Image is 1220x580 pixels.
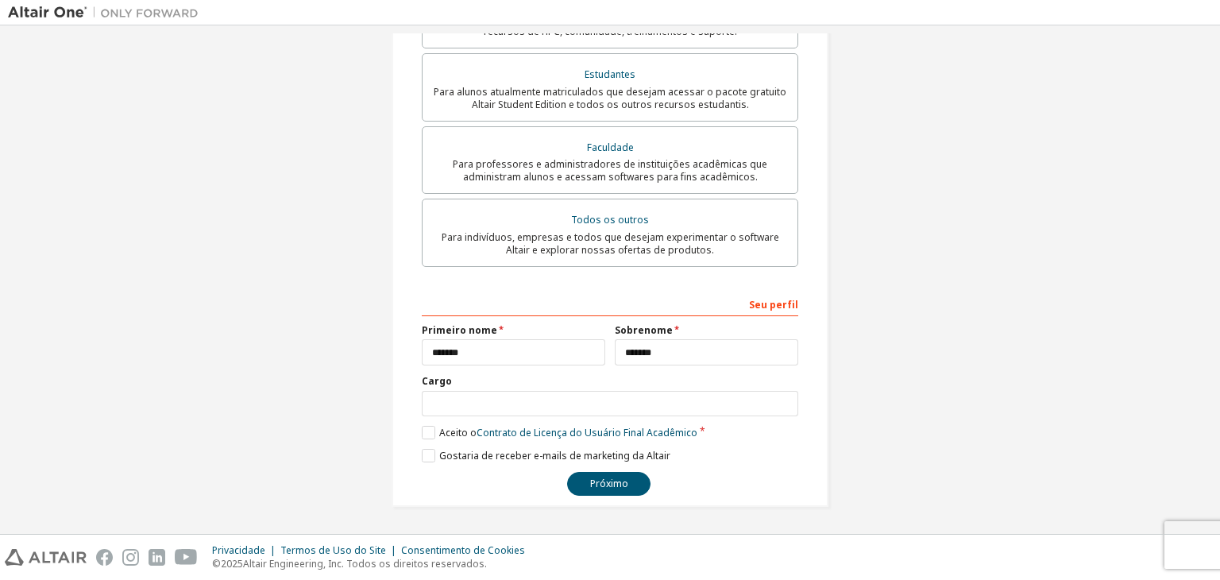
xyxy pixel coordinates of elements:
[149,549,165,566] img: linkedin.svg
[571,213,649,226] font: Todos os outros
[647,426,697,439] font: Acadêmico
[590,477,628,490] font: Próximo
[442,230,779,257] font: Para indivíduos, empresas e todos que desejam experimentar o software Altair e explorar nossas of...
[280,543,386,557] font: Termos de Uso do Site
[453,157,767,184] font: Para professores e administradores de instituições acadêmicas que administram alunos e acessam so...
[96,549,113,566] img: facebook.svg
[615,323,673,337] font: Sobrenome
[122,549,139,566] img: instagram.svg
[567,472,651,496] button: Próximo
[8,5,207,21] img: Altair Um
[175,549,198,566] img: youtube.svg
[243,557,487,570] font: Altair Engineering, Inc. Todos os direitos reservados.
[439,449,670,462] font: Gostaria de receber e-mails de marketing da Altair
[422,323,497,337] font: Primeiro nome
[585,68,635,81] font: Estudantes
[749,298,798,311] font: Seu perfil
[422,374,452,388] font: Cargo
[439,426,477,439] font: Aceito o
[587,141,634,154] font: Faculdade
[477,426,644,439] font: Contrato de Licença do Usuário Final
[434,85,786,111] font: Para alunos atualmente matriculados que desejam acessar o pacote gratuito Altair Student Edition ...
[221,557,243,570] font: 2025
[401,543,525,557] font: Consentimento de Cookies
[212,557,221,570] font: ©
[5,549,87,566] img: altair_logo.svg
[212,543,265,557] font: Privacidade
